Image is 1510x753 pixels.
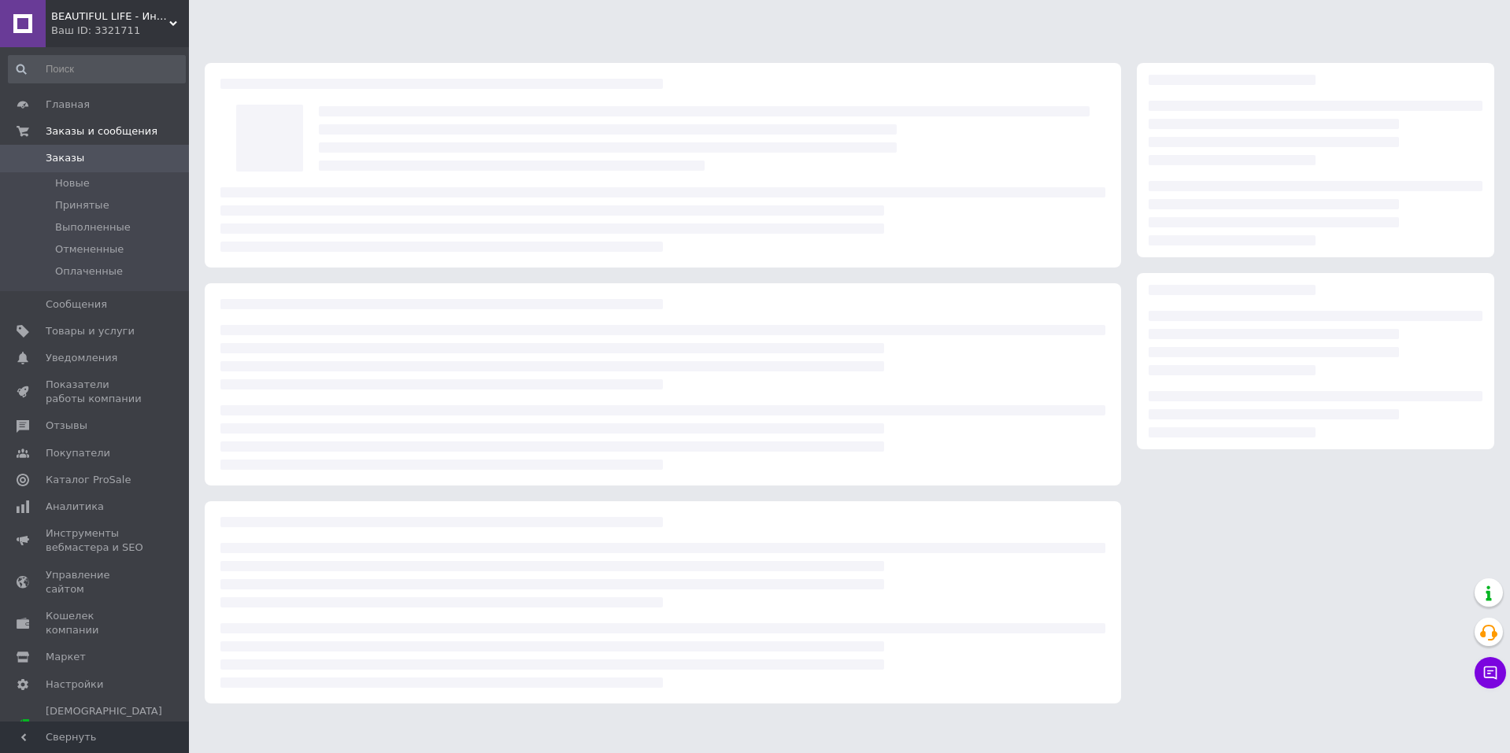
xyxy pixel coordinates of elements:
[46,500,104,514] span: Аналитика
[46,378,146,406] span: Показатели работы компании
[1475,657,1506,688] button: Чат с покупателем
[46,704,162,747] span: [DEMOGRAPHIC_DATA] и счета
[46,446,110,460] span: Покупатели
[8,55,186,83] input: Поиск
[46,677,103,692] span: Настройки
[46,609,146,637] span: Кошелек компании
[55,264,123,279] span: Оплаченные
[46,526,146,555] span: Инструменты вебмастера и SEO
[55,242,124,257] span: Отмененные
[55,198,109,212] span: Принятые
[51,9,169,24] span: BEAUTIFUL LIFE - Интернет магазин
[46,419,87,433] span: Отзывы
[51,24,189,38] div: Ваш ID: 3321711
[46,297,107,312] span: Сообщения
[46,473,131,487] span: Каталог ProSale
[46,351,117,365] span: Уведомления
[46,124,157,138] span: Заказы и сообщения
[46,98,90,112] span: Главная
[46,568,146,596] span: Управление сайтом
[46,151,84,165] span: Заказы
[55,176,90,190] span: Новые
[46,324,135,338] span: Товары и услуги
[46,650,86,664] span: Маркет
[55,220,131,234] span: Выполненные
